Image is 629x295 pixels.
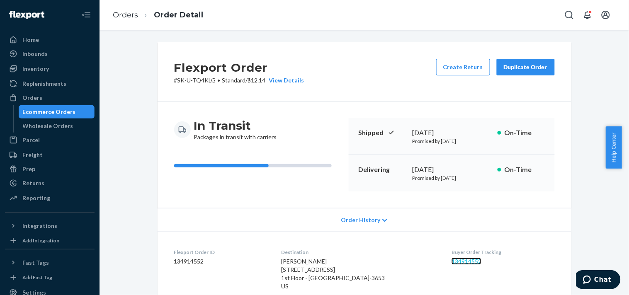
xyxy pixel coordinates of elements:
[22,194,50,202] div: Reporting
[452,249,554,256] dt: Buyer Order Tracking
[505,165,545,174] p: On-Time
[282,249,438,256] dt: Destination
[5,77,95,90] a: Replenishments
[22,36,39,44] div: Home
[5,33,95,46] a: Home
[154,10,203,19] a: Order Detail
[413,128,491,138] div: [DATE]
[413,174,491,181] p: Promised by [DATE]
[505,128,545,138] p: On-Time
[23,108,76,116] div: Ecommerce Orders
[113,10,138,19] a: Orders
[413,165,491,174] div: [DATE]
[497,59,555,75] button: Duplicate Order
[78,7,95,23] button: Close Navigation
[174,249,268,256] dt: Flexport Order ID
[5,91,95,104] a: Orders
[194,118,277,133] h3: In Transit
[22,94,42,102] div: Orders
[194,118,277,141] div: Packages in transit with carriers
[22,259,49,267] div: Fast Tags
[23,122,73,130] div: Wholesale Orders
[5,273,95,283] a: Add Fast Tag
[22,80,66,88] div: Replenishments
[218,77,221,84] span: •
[222,77,246,84] span: Standard
[5,148,95,162] a: Freight
[5,256,95,269] button: Fast Tags
[504,63,548,71] div: Duplicate Order
[22,65,49,73] div: Inventory
[576,270,621,291] iframe: Opens a widget where you can chat to one of our agents
[22,165,35,173] div: Prep
[22,274,52,281] div: Add Fast Tag
[5,47,95,60] a: Inbounds
[5,236,95,246] a: Add Integration
[19,119,95,133] a: Wholesale Orders
[436,59,490,75] button: Create Return
[5,162,95,176] a: Prep
[22,151,43,159] div: Freight
[452,258,481,265] a: 134914552
[606,126,622,169] button: Help Center
[22,222,57,230] div: Integrations
[5,62,95,75] a: Inventory
[413,138,491,145] p: Promised by [DATE]
[19,105,95,118] a: Ecommerce Orders
[174,76,304,85] p: # SK-U-TQ4KLG / $12.14
[579,7,596,23] button: Open notifications
[174,59,304,76] h2: Flexport Order
[266,76,304,85] button: View Details
[106,3,210,27] ol: breadcrumbs
[359,165,406,174] p: Delivering
[9,11,44,19] img: Flexport logo
[5,177,95,190] a: Returns
[282,258,385,290] span: [PERSON_NAME] [STREET_ADDRESS] 1st Floor - [GEOGRAPHIC_DATA]-3653 US
[561,7,578,23] button: Open Search Box
[22,237,59,244] div: Add Integration
[5,219,95,232] button: Integrations
[22,136,40,144] div: Parcel
[597,7,614,23] button: Open account menu
[359,128,406,138] p: Shipped
[22,50,48,58] div: Inbounds
[5,133,95,147] a: Parcel
[174,257,268,266] dd: 134914552
[22,179,44,187] div: Returns
[5,191,95,205] a: Reporting
[341,216,380,224] span: Order History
